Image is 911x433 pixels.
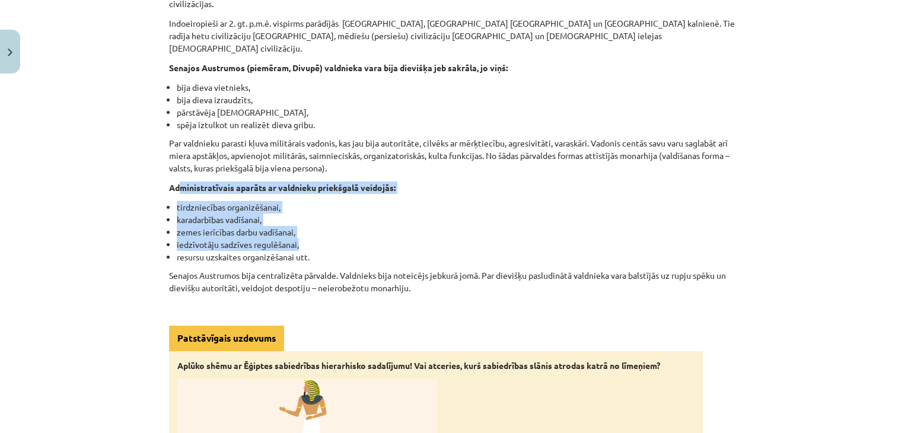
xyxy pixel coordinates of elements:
[177,201,742,214] li: tirdzniecības organizēšanai,
[177,119,742,131] li: spēja iztulkot un realizēt dieva gribu.
[177,226,742,238] li: zemes ierīcības darbu vadīšanai,
[169,137,742,174] p: Par valdnieku parasti kļuva militārais vadonis, kas jau bija autoritāte, cilvēks ar mērķtiecību, ...
[177,238,742,251] li: iedzīvotāju sadzīves regulēšanai,
[169,182,396,193] strong: Administratīvais aparāts ar valdnieku priekšgalā veidojās:
[177,106,742,119] li: pārstāvēja [DEMOGRAPHIC_DATA],
[169,62,508,73] strong: Senajos Austrumos (piemēram, Divupē) valdnieka vara bija dievišķa jeb sakrāla, jo viņš:
[177,332,276,344] b: Patstāvīgais uzdevums
[169,269,742,294] p: Senajos Austrumos bija centralizēta pārvalde. Valdnieks bija noteicējs jebkurā jomā. Par dievišķu...
[177,214,742,226] li: karadarbības vadīšanai,
[177,94,742,106] li: bija dieva izraudzīts,
[8,49,12,56] img: icon-close-lesson-0947bae3869378f0d4975bcd49f059093ad1ed9edebbc8119c70593378902aed.svg
[169,17,742,55] p: Indoeiropieši ar 2. gt. p.m.ē. vispirms parādījās [GEOGRAPHIC_DATA], [GEOGRAPHIC_DATA] [GEOGRAPHI...
[177,251,742,263] li: resursu uzskaites organizēšanai utt.
[177,360,660,371] b: Aplūko shēmu ar Ēģiptes sabiedrības hierarhisko sadalījumu! Vai atceries, kurš sabiedrības slānis...
[177,81,742,94] li: bija dieva vietnieks,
